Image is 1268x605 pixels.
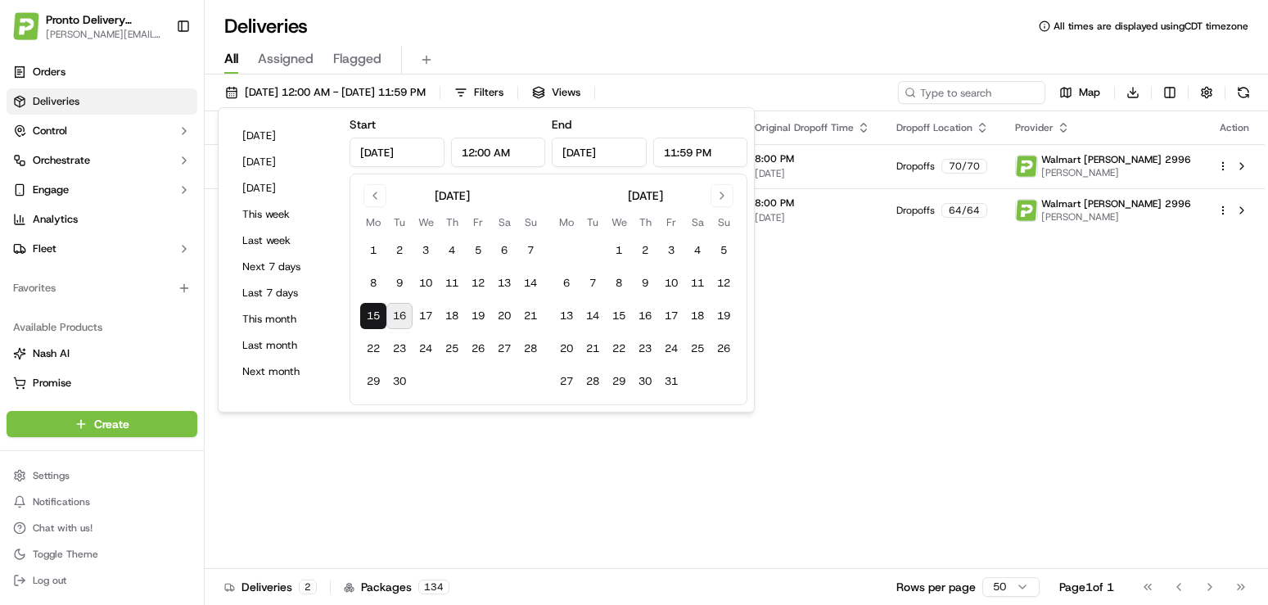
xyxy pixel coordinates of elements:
button: 3 [413,237,439,264]
button: 5 [711,237,737,264]
a: Deliveries [7,88,197,115]
th: Monday [553,214,580,231]
button: Next month [235,360,333,383]
img: Nash [16,16,49,49]
img: profile_internal_provider_pronto_delivery_service_internal.png [1016,200,1037,221]
button: 16 [632,303,658,329]
button: Go to next month [711,184,733,207]
button: Control [7,118,197,144]
button: 21 [580,336,606,362]
div: 2 [299,580,317,594]
button: 30 [632,368,658,395]
button: 6 [491,237,517,264]
button: 18 [439,303,465,329]
div: Page 1 of 1 [1059,579,1114,595]
a: 💻API Documentation [132,231,269,260]
button: 8 [360,270,386,296]
span: Fleet [33,242,56,256]
span: Dropoff Location [896,121,972,134]
input: Got a question? Start typing here... [43,106,295,123]
th: Tuesday [386,214,413,231]
button: Last 7 days [235,282,333,305]
button: 14 [517,270,544,296]
span: Dropoffs [896,204,935,217]
button: Next 7 days [235,255,333,278]
span: [DATE] [755,167,870,180]
button: 6 [553,270,580,296]
input: Date [350,138,444,167]
span: Dropoffs [896,160,935,173]
span: [DATE] [755,211,870,224]
button: 22 [606,336,632,362]
button: Refresh [1232,81,1255,104]
a: 📗Knowledge Base [10,231,132,260]
span: Provider [1015,121,1054,134]
span: Filters [474,85,503,100]
button: 28 [517,336,544,362]
button: Engage [7,177,197,203]
button: 19 [465,303,491,329]
button: 29 [606,368,632,395]
h1: Deliveries [224,13,308,39]
button: This week [235,203,333,226]
button: 14 [580,303,606,329]
input: Date [552,138,647,167]
div: Available Products [7,314,197,341]
span: Assigned [258,49,314,69]
th: Sunday [517,214,544,231]
th: Sunday [711,214,737,231]
button: 7 [580,270,606,296]
th: Wednesday [606,214,632,231]
button: 18 [684,303,711,329]
img: 1736555255976-a54dd68f-1ca7-489b-9aae-adbdc363a1c4 [16,156,46,186]
button: Toggle Theme [7,543,197,566]
span: Toggle Theme [33,548,98,561]
button: 13 [553,303,580,329]
button: 29 [360,368,386,395]
button: Pronto Delivery Service [46,11,163,28]
button: Nash AI [7,341,197,367]
button: 27 [553,368,580,395]
span: [PERSON_NAME] [1041,210,1191,223]
button: [DATE] [235,151,333,174]
div: Packages [344,579,449,595]
button: Log out [7,569,197,592]
span: All times are displayed using CDT timezone [1054,20,1248,33]
span: Knowledge Base [33,237,125,254]
th: Thursday [439,214,465,231]
span: Orchestrate [33,153,90,168]
input: Type to search [898,81,1045,104]
button: 23 [386,336,413,362]
span: Walmart [PERSON_NAME] 2996 [1041,197,1191,210]
a: Nash AI [13,346,191,361]
button: Map [1052,81,1108,104]
a: Analytics [7,206,197,233]
button: 24 [413,336,439,362]
button: Views [525,81,588,104]
button: [PERSON_NAME][EMAIL_ADDRESS][DOMAIN_NAME] [46,28,163,41]
div: [DATE] [435,187,470,204]
label: Start [350,117,376,132]
button: 17 [658,303,684,329]
button: Start new chat [278,161,298,181]
button: 23 [632,336,658,362]
button: Orchestrate [7,147,197,174]
button: 9 [386,270,413,296]
button: 1 [360,237,386,264]
button: 5 [465,237,491,264]
p: Rows per page [896,579,976,595]
div: [DATE] [628,187,663,204]
span: 8:00 PM [755,152,870,165]
button: 21 [517,303,544,329]
button: 15 [360,303,386,329]
span: Create [94,416,129,432]
img: Pronto Delivery Service [13,12,39,39]
button: 16 [386,303,413,329]
button: Pronto Delivery ServicePronto Delivery Service[PERSON_NAME][EMAIL_ADDRESS][DOMAIN_NAME] [7,7,169,46]
div: Favorites [7,275,197,301]
div: We're available if you need us! [56,173,207,186]
p: Welcome 👋 [16,65,298,92]
button: 26 [711,336,737,362]
button: 8 [606,270,632,296]
th: Thursday [632,214,658,231]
